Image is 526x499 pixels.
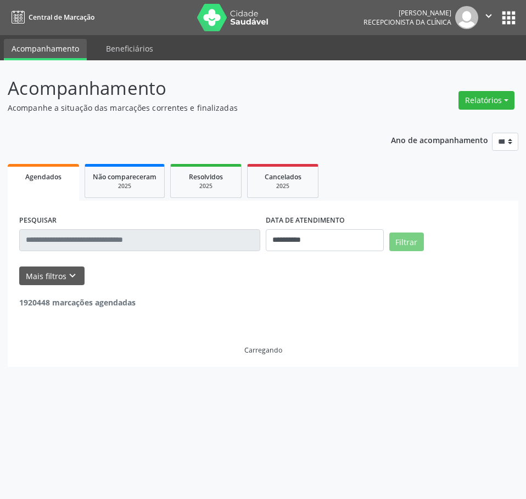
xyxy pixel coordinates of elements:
[66,270,79,282] i: keyboard_arrow_down
[266,212,345,229] label: DATA DE ATENDIMENTO
[265,172,301,182] span: Cancelados
[4,39,87,60] a: Acompanhamento
[19,297,136,308] strong: 1920448 marcações agendadas
[25,172,61,182] span: Agendados
[499,8,518,27] button: apps
[244,345,282,355] div: Carregando
[93,172,156,182] span: Não compareceram
[8,102,365,114] p: Acompanhe a situação das marcações correntes e finalizadas
[8,8,94,26] a: Central de Marcação
[391,133,488,146] p: Ano de acompanhamento
[478,6,499,29] button: 
[98,39,161,58] a: Beneficiários
[8,75,365,102] p: Acompanhamento
[19,212,57,229] label: PESQUISAR
[389,233,424,251] button: Filtrar
[178,182,233,190] div: 2025
[363,8,451,18] div: [PERSON_NAME]
[19,266,85,286] button: Mais filtroskeyboard_arrow_down
[29,13,94,22] span: Central de Marcação
[455,6,478,29] img: img
[255,182,310,190] div: 2025
[189,172,223,182] span: Resolvidos
[483,10,495,22] i: 
[93,182,156,190] div: 2025
[363,18,451,27] span: Recepcionista da clínica
[458,91,514,110] button: Relatórios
